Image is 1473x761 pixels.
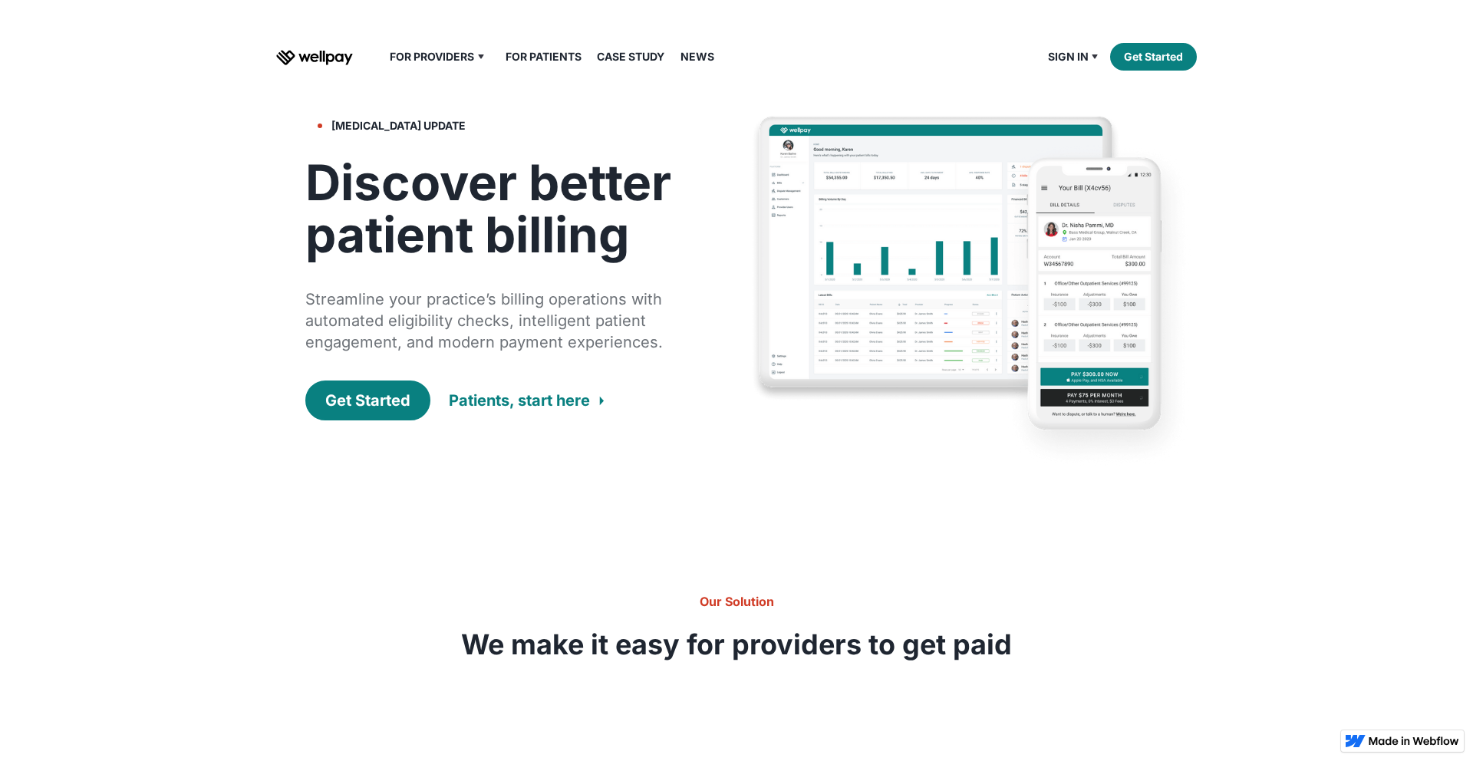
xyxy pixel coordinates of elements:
div: For Providers [381,48,496,66]
a: Case Study [588,48,674,66]
h3: We make it easy for providers to get paid [460,629,1013,660]
a: For Patients [496,48,591,66]
a: News [671,48,723,66]
img: Made in Webflow [1369,736,1459,746]
a: Get Started [1110,43,1197,71]
div: Sign in [1048,48,1089,66]
div: [MEDICAL_DATA] update [331,117,466,135]
div: Streamline your practice’s billing operations with automated eligibility checks, intelligent pati... [305,288,694,353]
a: Get Started [305,380,430,420]
a: Patients, start here [449,382,604,419]
h1: Discover better patient billing [305,156,694,261]
a: home [276,48,353,66]
div: For Providers [390,48,474,66]
div: Get Started [325,390,410,411]
div: Sign in [1039,48,1111,66]
h6: Our Solution [460,592,1013,611]
div: Patients, start here [449,390,590,411]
